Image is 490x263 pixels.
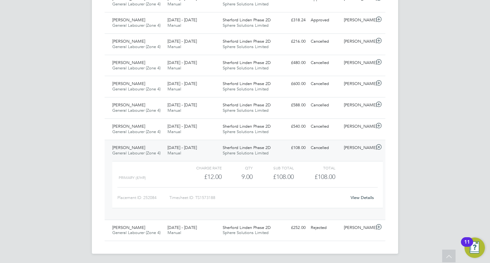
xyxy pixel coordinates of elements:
[223,145,271,150] span: Sherford Linden Phase 2D
[464,242,470,250] div: 11
[275,58,308,68] div: £480.00
[341,223,375,233] div: [PERSON_NAME]
[167,17,197,23] span: [DATE] - [DATE]
[275,79,308,89] div: £600.00
[167,124,197,129] span: [DATE] - [DATE]
[112,225,145,230] span: [PERSON_NAME]
[308,143,341,153] div: Cancelled
[341,15,375,25] div: [PERSON_NAME]
[112,39,145,44] span: [PERSON_NAME]
[223,150,269,156] span: Sphere Solutions Limited
[223,108,269,113] span: Sphere Solutions Limited
[167,81,197,86] span: [DATE] - [DATE]
[308,15,341,25] div: Approved
[167,65,181,71] span: Manual
[223,60,271,65] span: Sherford Linden Phase 2D
[223,81,271,86] span: Sherford Linden Phase 2D
[112,81,145,86] span: [PERSON_NAME]
[167,39,197,44] span: [DATE] - [DATE]
[167,150,181,156] span: Manual
[341,100,375,110] div: [PERSON_NAME]
[167,60,197,65] span: [DATE] - [DATE]
[223,65,269,71] span: Sphere Solutions Limited
[223,102,271,108] span: Sherford Linden Phase 2D
[223,23,269,28] span: Sphere Solutions Limited
[253,164,294,172] div: Sub Total
[315,173,335,181] span: £108.00
[167,225,197,230] span: [DATE] - [DATE]
[167,230,181,235] span: Manual
[223,17,271,23] span: Sherford Linden Phase 2D
[167,102,197,108] span: [DATE] - [DATE]
[181,172,222,182] div: £12.00
[112,150,160,156] span: General Labourer (Zone 4)
[112,60,145,65] span: [PERSON_NAME]
[119,175,146,180] span: Primary (£/HR)
[351,195,374,200] a: View Details
[167,44,181,49] span: Manual
[181,164,222,172] div: Charge rate
[167,86,181,92] span: Manual
[308,79,341,89] div: Cancelled
[167,1,181,7] span: Manual
[275,15,308,25] div: £318.24
[112,1,160,7] span: General Labourer (Zone 4)
[253,172,294,182] div: £108.00
[117,193,169,203] div: Placement ID: 252084
[341,121,375,132] div: [PERSON_NAME]
[308,36,341,47] div: Cancelled
[341,36,375,47] div: [PERSON_NAME]
[308,121,341,132] div: Cancelled
[223,44,269,49] span: Sphere Solutions Limited
[275,223,308,233] div: £252.00
[167,145,197,150] span: [DATE] - [DATE]
[308,223,341,233] div: Rejected
[464,238,485,258] button: Open Resource Center, 11 new notifications
[223,124,271,129] span: Sherford Linden Phase 2D
[341,58,375,68] div: [PERSON_NAME]
[223,1,269,7] span: Sphere Solutions Limited
[112,129,160,134] span: General Labourer (Zone 4)
[112,108,160,113] span: General Labourer (Zone 4)
[112,145,145,150] span: [PERSON_NAME]
[112,65,160,71] span: General Labourer (Zone 4)
[341,79,375,89] div: [PERSON_NAME]
[112,17,145,23] span: [PERSON_NAME]
[112,23,160,28] span: General Labourer (Zone 4)
[112,102,145,108] span: [PERSON_NAME]
[223,39,271,44] span: Sherford Linden Phase 2D
[275,143,308,153] div: £108.00
[223,225,271,230] span: Sherford Linden Phase 2D
[112,124,145,129] span: [PERSON_NAME]
[341,143,375,153] div: [PERSON_NAME]
[169,193,346,203] div: Timesheet ID: TS1573188
[308,58,341,68] div: Cancelled
[294,164,335,172] div: Total
[112,44,160,49] span: General Labourer (Zone 4)
[223,86,269,92] span: Sphere Solutions Limited
[167,23,181,28] span: Manual
[275,121,308,132] div: £540.00
[167,129,181,134] span: Manual
[223,129,269,134] span: Sphere Solutions Limited
[275,36,308,47] div: £216.00
[308,100,341,110] div: Cancelled
[275,100,308,110] div: £588.00
[112,230,160,235] span: General Labourer (Zone 4)
[112,86,160,92] span: General Labourer (Zone 4)
[222,164,253,172] div: QTY
[222,172,253,182] div: 9.00
[223,230,269,235] span: Sphere Solutions Limited
[167,108,181,113] span: Manual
